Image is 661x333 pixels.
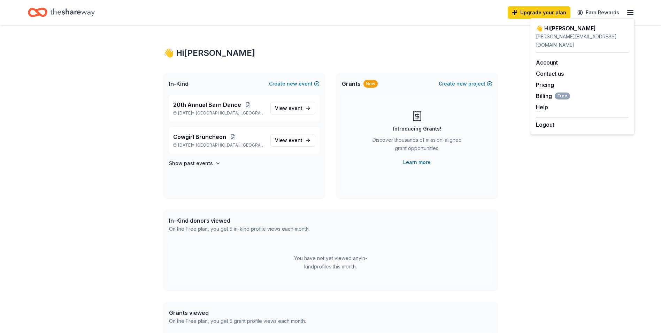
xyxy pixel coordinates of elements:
a: Earn Rewards [573,6,623,19]
a: Home [28,4,95,21]
button: BillingFree [536,92,570,100]
span: new [287,80,297,88]
span: View [275,104,302,112]
span: Free [555,92,570,99]
div: In-Kind donors viewed [169,216,310,225]
a: View event [270,134,315,147]
div: Grants viewed [169,309,306,317]
span: [GEOGRAPHIC_DATA], [GEOGRAPHIC_DATA] [196,110,264,116]
span: event [289,105,302,111]
p: [DATE] • [173,142,265,148]
div: New [363,80,378,88]
a: Pricing [536,81,554,88]
span: new [456,80,467,88]
span: [GEOGRAPHIC_DATA], [GEOGRAPHIC_DATA] [196,142,264,148]
div: Discover thousands of mission-aligned grant opportunities. [370,136,464,155]
div: On the Free plan, you get 5 in-kind profile views each month. [169,225,310,233]
button: Logout [536,120,554,129]
div: 👋 Hi [PERSON_NAME] [536,24,629,32]
div: [PERSON_NAME][EMAIL_ADDRESS][DOMAIN_NAME] [536,32,629,49]
span: Cowgirl Bruncheon [173,133,226,141]
button: Createnewevent [269,80,320,88]
span: In-Kind [169,80,189,88]
h4: Show past events [169,159,213,168]
a: Account [536,59,558,66]
a: Learn more [403,158,431,166]
a: Upgrade your plan [508,6,570,19]
div: Introducing Grants! [393,125,441,133]
button: Help [536,103,548,111]
button: Createnewproject [439,80,492,88]
span: Billing [536,92,570,100]
button: Show past events [169,159,221,168]
span: View [275,136,302,145]
button: Contact us [536,69,564,78]
span: event [289,137,302,143]
p: [DATE] • [173,110,265,116]
span: 20th Annual Barn Dance [173,101,241,109]
span: Grants [342,80,361,88]
div: 👋 Hi [PERSON_NAME] [163,47,498,59]
div: You have not yet viewed any in-kind profiles this month. [287,254,374,271]
a: View event [270,102,315,114]
div: On the Free plan, you get 5 grant profile views each month. [169,317,306,325]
